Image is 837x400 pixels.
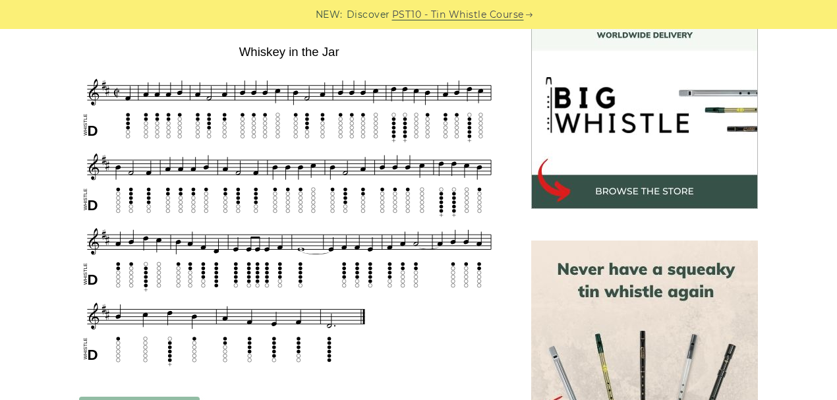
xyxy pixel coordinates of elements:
img: Whiskey in the Jar Tin Whistle Tab & Sheet Music [79,40,500,370]
span: NEW: [316,7,343,22]
a: PST10 - Tin Whistle Course [392,7,524,22]
span: Discover [347,7,390,22]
